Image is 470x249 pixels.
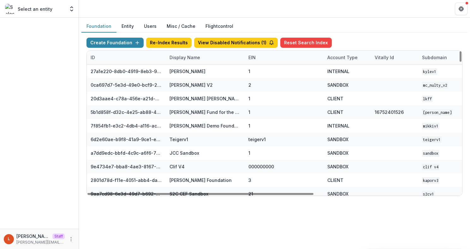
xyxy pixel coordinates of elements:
[422,164,439,170] code: Clif V4
[418,51,466,64] div: Subdomain
[327,68,349,75] div: INTERNAL
[422,123,439,129] code: mikkiv1
[422,96,433,102] code: lkff
[327,109,343,115] div: CLIENT
[248,150,250,156] div: 1
[248,82,251,88] div: 2
[170,190,208,197] div: S2C CEF Sandbox
[87,51,166,64] div: ID
[170,150,199,156] div: JCC Sandbox
[418,54,451,61] div: Subdomain
[87,54,99,61] div: ID
[194,38,278,48] button: View Disabled Notifications (1)
[422,191,435,197] code: s2cv1
[170,109,241,115] div: [PERSON_NAME] Fund for the Blind
[139,20,162,33] button: Users
[245,54,259,61] div: EIN
[455,3,467,15] button: Get Help
[91,136,162,143] div: 6d2e60ae-b9f8-41a9-9ce1-e608d0f20ec5
[170,136,188,143] div: Teigerv1
[280,38,332,48] button: Reset Search Index
[170,122,241,129] div: [PERSON_NAME] Demo Foundation
[248,109,250,115] div: 1
[422,68,437,75] code: kylev1
[422,109,453,116] code: [PERSON_NAME]
[91,109,162,115] div: 5b1d858f-d32c-4e25-ab88-434536713791
[324,51,371,64] div: Account Type
[327,82,348,88] div: SANDBOX
[67,235,75,243] button: More
[371,51,418,64] div: Vitally Id
[371,54,398,61] div: Vitally Id
[91,150,162,156] div: a7dd9edc-bbfd-4c9c-a6f6-76d0743bf1cd
[166,51,245,64] div: Display Name
[248,122,250,129] div: 1
[422,136,442,143] code: teigerv1
[327,95,343,102] div: CLIENT
[67,3,76,15] button: Open entity switcher
[91,177,162,184] div: 2801d78d-f11e-4051-abb4-dab00da98882
[52,233,65,239] p: Staff
[248,177,251,184] div: 3
[91,163,162,170] div: 9e4734e7-bba8-4ae3-8167-95d86cec7b4b
[205,23,233,29] a: Flightcontrol
[327,122,349,129] div: INTERNAL
[170,177,232,184] div: [PERSON_NAME] Foundation
[81,20,116,33] button: Foundation
[170,68,205,75] div: [PERSON_NAME]
[248,68,250,75] div: 1
[91,82,162,88] div: 0ca697d7-5e3d-49e0-bcf9-217f69e92d71
[91,95,162,102] div: 20d3aae4-c78a-456e-a21d-91c97a6a725f
[170,95,241,102] div: [PERSON_NAME] [PERSON_NAME] Family Foundation
[166,54,204,61] div: Display Name
[170,163,185,170] div: Clif V4
[375,109,404,115] div: 16752401526
[248,95,250,102] div: 1
[18,6,52,12] p: Select an entity
[422,150,439,157] code: sandbox
[327,190,348,197] div: SANDBOX
[170,82,213,88] div: [PERSON_NAME] V2
[91,68,162,75] div: 27a1e220-8db0-4919-8eb3-9f29ee33f7b0
[16,240,65,245] p: [PERSON_NAME][EMAIL_ADDRESS][DOMAIN_NAME]
[116,20,139,33] button: Entity
[327,163,348,170] div: SANDBOX
[5,4,15,14] img: Select an entity
[91,190,162,197] div: 9aa7cd98-6e3d-49d7-b692-3e5f3d1facd4
[327,177,343,184] div: CLIENT
[146,38,192,48] button: Re-Index Results
[248,163,274,170] div: 000000000
[248,136,266,143] div: teigerv1
[422,177,439,184] code: kaporv3
[327,150,348,156] div: SANDBOX
[16,233,50,240] p: [PERSON_NAME]
[245,51,324,64] div: EIN
[86,38,144,48] button: Create Foundation
[327,136,348,143] div: SANDBOX
[8,237,10,241] div: Lucy
[422,82,448,89] code: mc_nulty_v2
[248,190,253,197] div: 21
[91,122,162,129] div: 7f854fb1-e3c2-4db4-a116-aca576521abc
[324,54,361,61] div: Account Type
[162,20,200,33] button: Misc / Cache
